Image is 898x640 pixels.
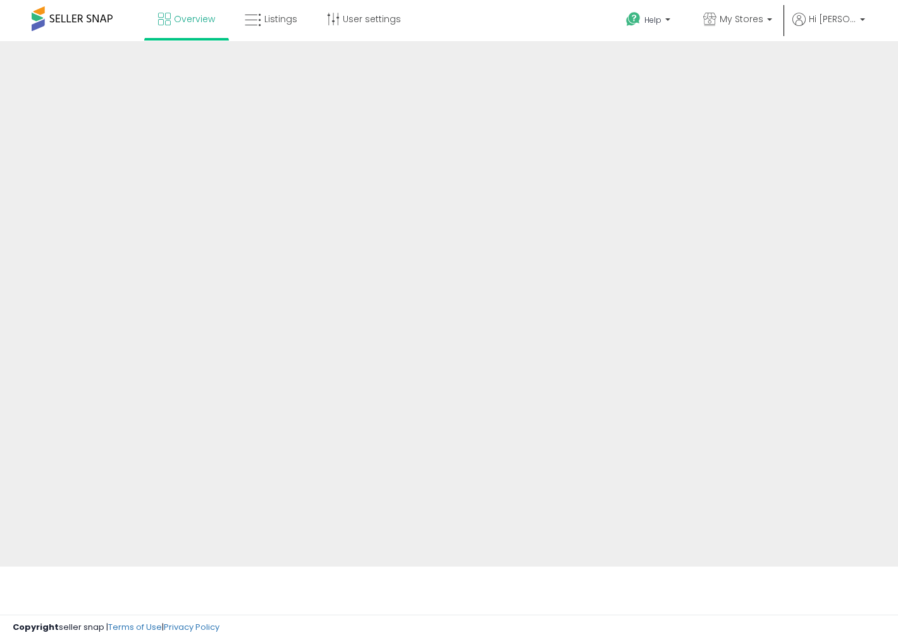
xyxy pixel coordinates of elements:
span: My Stores [720,13,763,25]
i: Get Help [625,11,641,27]
span: Listings [264,13,297,25]
a: Hi [PERSON_NAME] [792,13,865,41]
span: Overview [174,13,215,25]
a: Help [616,2,683,41]
span: Hi [PERSON_NAME] [809,13,856,25]
span: Help [644,15,661,25]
